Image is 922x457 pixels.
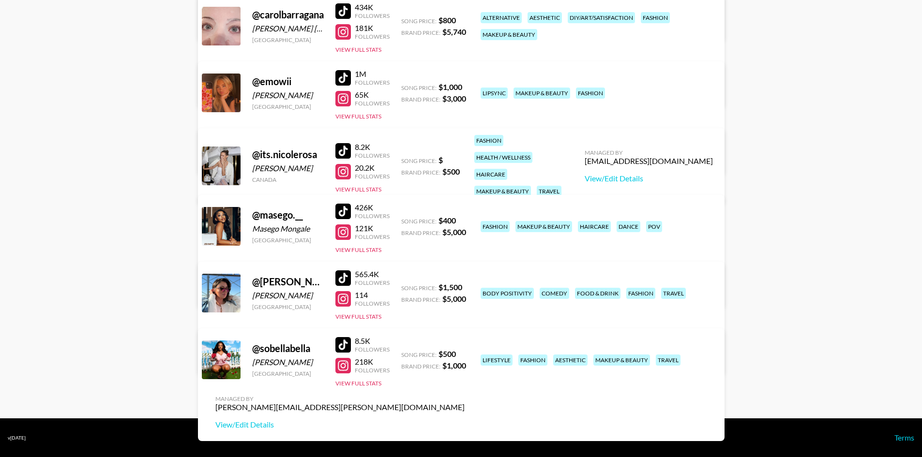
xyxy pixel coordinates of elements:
[355,12,390,19] div: Followers
[438,216,456,225] strong: $ 400
[593,354,650,366] div: makeup & beauty
[355,69,390,79] div: 1M
[355,357,390,367] div: 218K
[215,395,465,402] div: Managed By
[252,176,324,183] div: Canada
[401,96,440,103] span: Brand Price:
[355,152,390,159] div: Followers
[515,221,572,232] div: makeup & beauty
[442,167,460,176] strong: $ 500
[401,157,437,164] span: Song Price:
[252,357,324,367] div: [PERSON_NAME]
[252,75,324,88] div: @ emowii
[568,12,635,23] div: diy/art/satisfaction
[661,288,686,299] div: travel
[401,229,440,236] span: Brand Price:
[355,142,390,152] div: 8.2K
[355,279,390,286] div: Followers
[252,342,324,354] div: @ sobellabella
[355,90,390,100] div: 65K
[401,17,437,25] span: Song Price:
[442,227,466,236] strong: $ 5,000
[578,221,611,232] div: haircare
[215,420,465,429] a: View/Edit Details
[252,9,324,21] div: @ carolbarragana
[474,152,532,163] div: health / wellness
[537,186,561,197] div: travel
[401,29,440,36] span: Brand Price:
[335,46,381,53] button: View Full Stats
[481,29,537,40] div: makeup & beauty
[335,246,381,253] button: View Full Stats
[438,155,443,164] strong: $
[481,221,510,232] div: fashion
[438,82,462,91] strong: $ 1,000
[585,149,713,156] div: Managed By
[540,288,569,299] div: comedy
[252,148,324,161] div: @ its.nicolerosa
[355,163,390,173] div: 20.2K
[215,402,465,412] div: [PERSON_NAME][EMAIL_ADDRESS][PERSON_NAME][DOMAIN_NAME]
[355,23,390,33] div: 181K
[335,313,381,320] button: View Full Stats
[355,269,390,279] div: 565.4K
[401,218,437,225] span: Song Price:
[528,12,562,23] div: aesthetic
[438,349,456,358] strong: $ 500
[442,94,466,103] strong: $ 3,000
[474,169,507,180] div: haircare
[355,173,390,180] div: Followers
[355,290,390,300] div: 114
[646,221,662,232] div: pov
[575,288,620,299] div: food & drink
[252,36,324,44] div: [GEOGRAPHIC_DATA]
[355,203,390,212] div: 426K
[585,174,713,183] a: View/Edit Details
[514,88,570,99] div: makeup & beauty
[617,221,640,232] div: dance
[474,135,503,146] div: fashion
[481,354,513,366] div: lifestyle
[252,276,324,288] div: @ [PERSON_NAME].mackenzlee
[894,433,914,442] a: Terms
[442,361,466,370] strong: $ 1,000
[252,103,324,110] div: [GEOGRAPHIC_DATA]
[252,24,324,33] div: [PERSON_NAME] [PERSON_NAME]
[355,100,390,107] div: Followers
[335,113,381,120] button: View Full Stats
[252,303,324,310] div: [GEOGRAPHIC_DATA]
[481,88,508,99] div: lipsync
[252,291,324,300] div: [PERSON_NAME]
[8,435,26,441] div: v [DATE]
[355,367,390,374] div: Followers
[252,236,324,244] div: [GEOGRAPHIC_DATA]
[355,300,390,307] div: Followers
[252,90,324,100] div: [PERSON_NAME]
[252,370,324,377] div: [GEOGRAPHIC_DATA]
[355,79,390,86] div: Followers
[355,223,390,233] div: 121K
[438,282,462,292] strong: $ 1,500
[401,296,440,303] span: Brand Price:
[252,209,324,221] div: @ masego.__
[553,354,588,366] div: aesthetic
[481,288,534,299] div: body positivity
[518,354,547,366] div: fashion
[438,15,456,25] strong: $ 800
[335,380,381,387] button: View Full Stats
[355,33,390,40] div: Followers
[656,354,680,366] div: travel
[442,27,466,36] strong: $ 5,740
[252,163,324,173] div: [PERSON_NAME]
[355,212,390,220] div: Followers
[401,169,440,176] span: Brand Price:
[401,84,437,91] span: Song Price:
[585,156,713,166] div: [EMAIL_ADDRESS][DOMAIN_NAME]
[355,2,390,12] div: 434K
[355,336,390,346] div: 8.5K
[626,288,655,299] div: fashion
[576,88,605,99] div: fashion
[474,186,531,197] div: makeup & beauty
[641,12,670,23] div: fashion
[355,233,390,240] div: Followers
